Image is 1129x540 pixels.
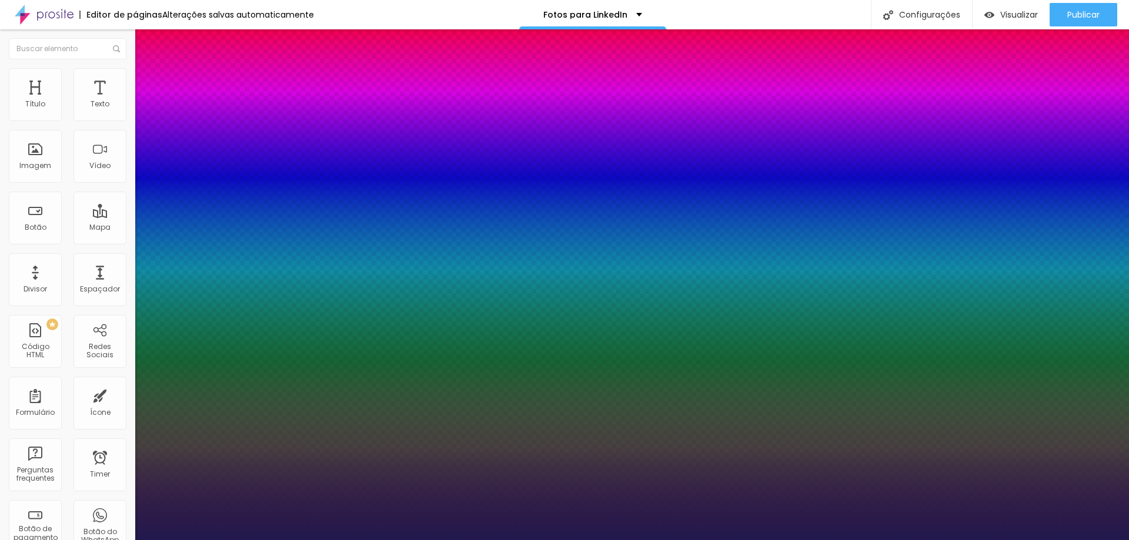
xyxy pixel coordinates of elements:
[984,10,994,20] img: view-1.svg
[25,100,45,108] div: Título
[1000,10,1038,19] span: Visualizar
[543,11,627,19] p: Fotos para LinkedIn
[79,11,162,19] div: Editor de páginas
[113,45,120,52] img: Icone
[89,223,111,232] div: Mapa
[1067,10,1100,19] span: Publicar
[12,343,58,360] div: Código HTML
[12,466,58,483] div: Perguntas frequentes
[24,285,47,293] div: Divisor
[80,285,120,293] div: Espaçador
[25,223,46,232] div: Botão
[1050,3,1117,26] button: Publicar
[76,343,123,360] div: Redes Sociais
[90,408,111,417] div: Ícone
[90,470,110,478] div: Timer
[883,10,893,20] img: Icone
[16,408,55,417] div: Formulário
[162,11,314,19] div: Alterações salvas automaticamente
[19,162,51,170] div: Imagem
[89,162,111,170] div: Vídeo
[9,38,126,59] input: Buscar elemento
[91,100,109,108] div: Texto
[973,3,1050,26] button: Visualizar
